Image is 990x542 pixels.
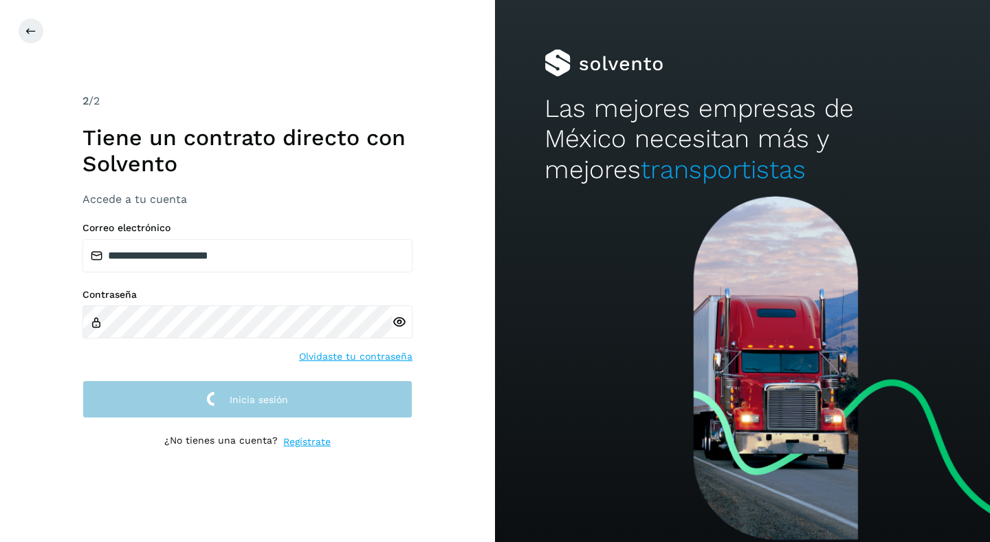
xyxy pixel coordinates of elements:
[82,193,412,206] h3: Accede a tu cuenta
[82,93,412,109] div: /2
[164,435,278,449] p: ¿No tienes una cuenta?
[82,380,412,418] button: Inicia sesión
[82,222,412,234] label: Correo electrónico
[82,124,412,177] h1: Tiene un contrato directo con Solvento
[641,155,806,184] span: transportistas
[82,289,412,301] label: Contraseña
[299,349,412,364] a: Olvidaste tu contraseña
[544,94,940,185] h2: Las mejores empresas de México necesitan más y mejores
[82,94,89,107] span: 2
[230,395,288,404] span: Inicia sesión
[283,435,331,449] a: Regístrate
